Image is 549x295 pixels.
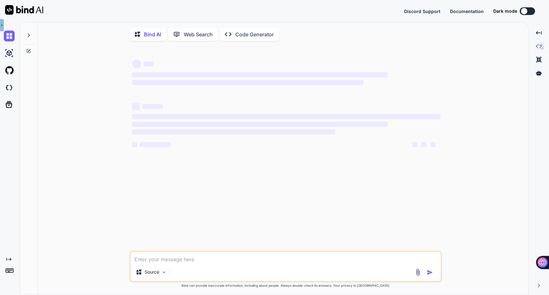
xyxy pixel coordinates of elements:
p: Source [145,269,159,275]
p: Code Generator [235,31,274,38]
span: ‌ [132,142,137,147]
p: Web Search [184,31,213,38]
img: chat [4,31,15,41]
p: Bind can provide inaccurate information, including about people. Always double-check its answers.... [130,283,442,288]
p: Bind AI [144,31,161,38]
span: Discord Support [404,9,440,14]
span: ‌ [132,103,140,110]
span: ‌ [140,142,170,147]
button: Documentation [450,8,484,15]
span: ‌ [132,80,363,85]
button: Discord Support [404,8,440,15]
span: ‌ [132,122,388,127]
img: attachment [414,269,422,276]
span: ‌ [430,142,435,147]
span: ‌ [144,61,154,67]
span: Dark mode [493,8,517,14]
span: ‌ [132,72,388,77]
img: Bind AI [5,5,43,15]
span: ‌ [142,104,163,109]
span: ‌ [412,142,417,147]
span: ‌ [132,114,440,119]
img: icon [427,269,433,276]
span: ‌ [421,142,426,147]
img: Pick Models [161,270,167,275]
span: ‌ [132,129,336,134]
img: ai-studio [4,48,15,59]
span: ‌ [132,60,141,68]
span: Documentation [450,9,484,14]
img: githubLight [4,65,15,76]
img: darkCloudIdeIcon [4,82,15,93]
